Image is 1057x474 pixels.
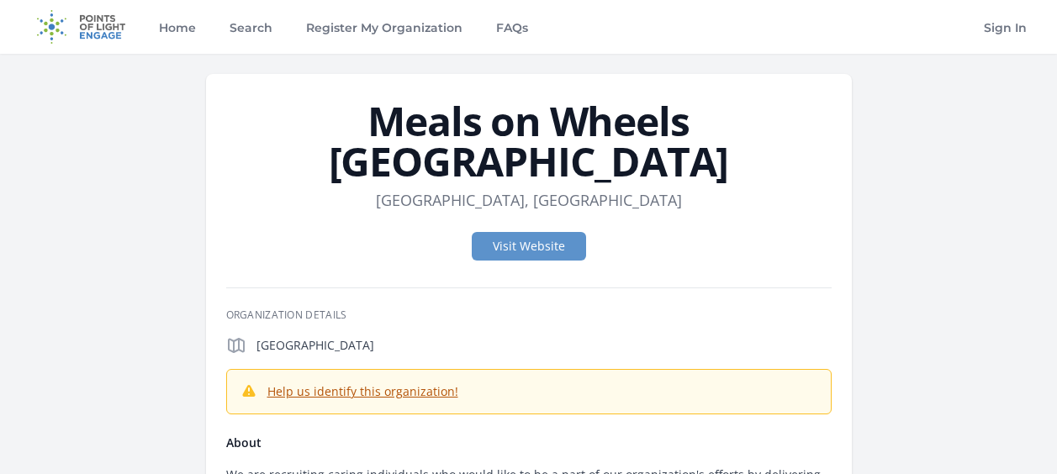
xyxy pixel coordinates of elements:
h4: About [226,434,832,451]
h3: Organization Details [226,308,832,322]
dd: [GEOGRAPHIC_DATA], [GEOGRAPHIC_DATA] [376,188,682,212]
a: Help us identify this organization! [267,383,458,399]
a: Visit Website [472,232,586,261]
p: [GEOGRAPHIC_DATA] [256,337,832,354]
h1: Meals on Wheels [GEOGRAPHIC_DATA] [226,101,832,182]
